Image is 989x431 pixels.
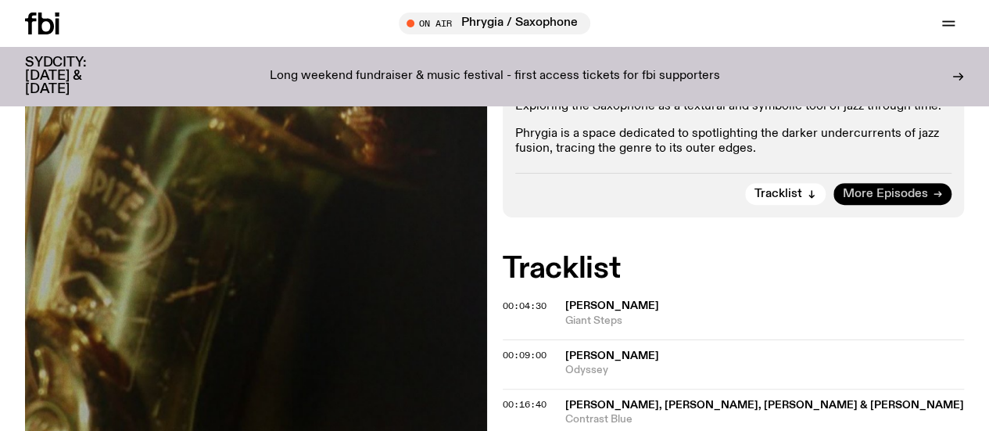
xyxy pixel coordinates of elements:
[515,99,952,114] p: Exploring the Saxophone as a textural and symbolic tool of jazz through time.
[565,412,965,427] span: Contrast Blue
[565,363,965,378] span: Odyssey
[399,13,590,34] button: On AirPhrygia / Saxophone
[745,183,826,205] button: Tracklist
[503,398,546,411] span: 00:16:40
[565,400,964,411] span: [PERSON_NAME], [PERSON_NAME], [PERSON_NAME] & [PERSON_NAME]
[515,127,952,156] p: Phrygia is a space dedicated to spotlighting the darker undercurrents of jazz fusion, tracing the...
[843,189,928,200] span: More Episodes
[565,350,659,361] span: [PERSON_NAME]
[25,56,125,96] h3: SYDCITY: [DATE] & [DATE]
[833,183,951,205] a: More Episodes
[503,255,965,283] h2: Tracklist
[503,300,546,312] span: 00:04:30
[503,349,546,361] span: 00:09:00
[565,300,659,311] span: [PERSON_NAME]
[754,189,802,200] span: Tracklist
[270,70,720,84] p: Long weekend fundraiser & music festival - first access tickets for fbi supporters
[565,314,965,329] span: Giant Steps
